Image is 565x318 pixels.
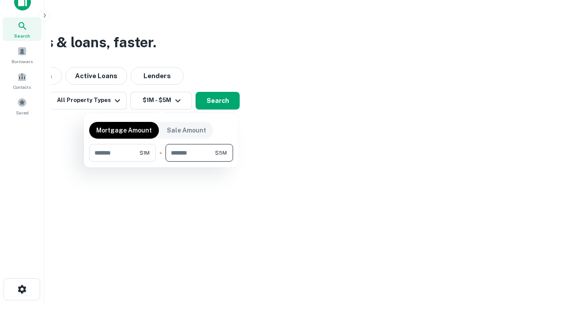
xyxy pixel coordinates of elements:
[159,144,162,162] div: -
[215,149,227,157] span: $5M
[521,247,565,290] iframe: Chat Widget
[139,149,150,157] span: $1M
[167,125,206,135] p: Sale Amount
[96,125,152,135] p: Mortgage Amount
